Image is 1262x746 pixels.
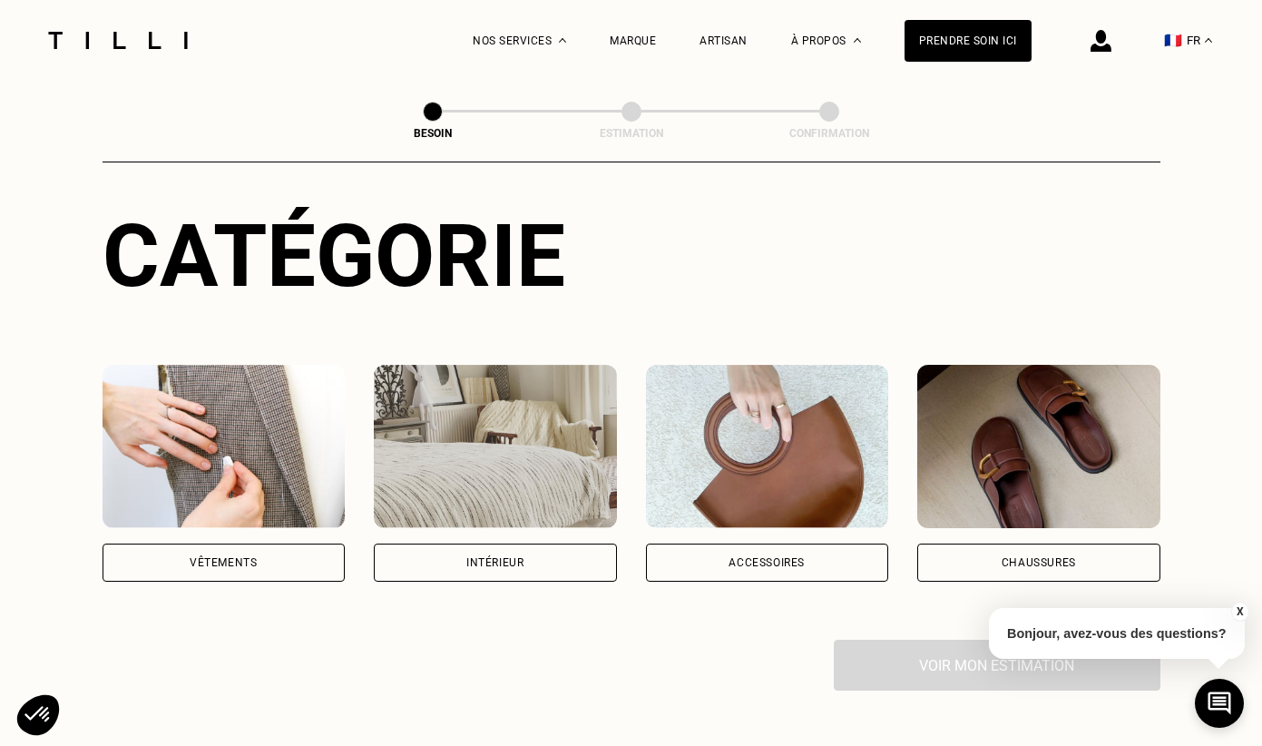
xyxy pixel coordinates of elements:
a: Prendre soin ici [905,20,1032,62]
img: Vêtements [103,365,346,528]
div: Besoin [342,127,523,140]
img: Menu déroulant [559,38,566,43]
div: Estimation [541,127,722,140]
button: X [1230,602,1248,622]
div: Chaussures [1002,557,1076,568]
div: Intérieur [466,557,523,568]
a: Artisan [699,34,748,47]
img: icône connexion [1091,30,1111,52]
div: Accessoires [729,557,805,568]
img: Accessoires [646,365,889,528]
div: Catégorie [103,205,1160,307]
span: 🇫🇷 [1164,32,1182,49]
img: Menu déroulant à propos [854,38,861,43]
a: Marque [610,34,656,47]
img: Logo du service de couturière Tilli [42,32,194,49]
div: Confirmation [739,127,920,140]
div: Vêtements [190,557,257,568]
img: menu déroulant [1205,38,1212,43]
img: Intérieur [374,365,617,528]
img: Chaussures [917,365,1160,528]
p: Bonjour, avez-vous des questions? [989,608,1245,659]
